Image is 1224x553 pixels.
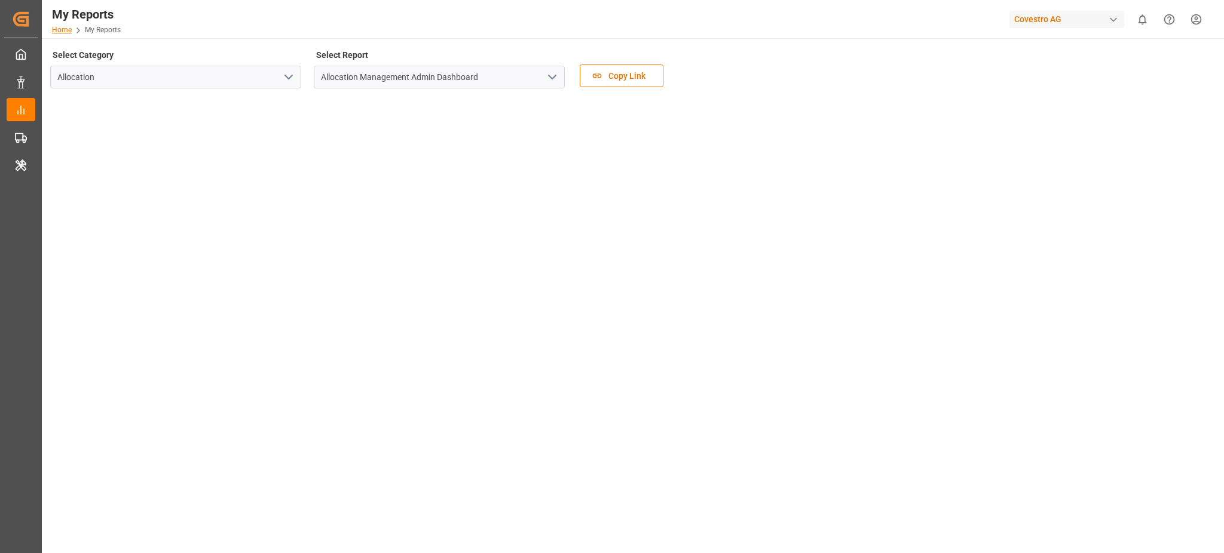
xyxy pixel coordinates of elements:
[1156,6,1183,33] button: Help Center
[314,47,370,63] label: Select Report
[52,26,72,34] a: Home
[50,47,115,63] label: Select Category
[1009,11,1124,28] div: Covestro AG
[279,68,297,87] button: open menu
[580,64,663,87] button: Copy Link
[602,70,651,82] span: Copy Link
[1009,8,1129,30] button: Covestro AG
[52,5,121,23] div: My Reports
[543,68,561,87] button: open menu
[50,66,301,88] input: Type to search/select
[1129,6,1156,33] button: show 0 new notifications
[314,66,565,88] input: Type to search/select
